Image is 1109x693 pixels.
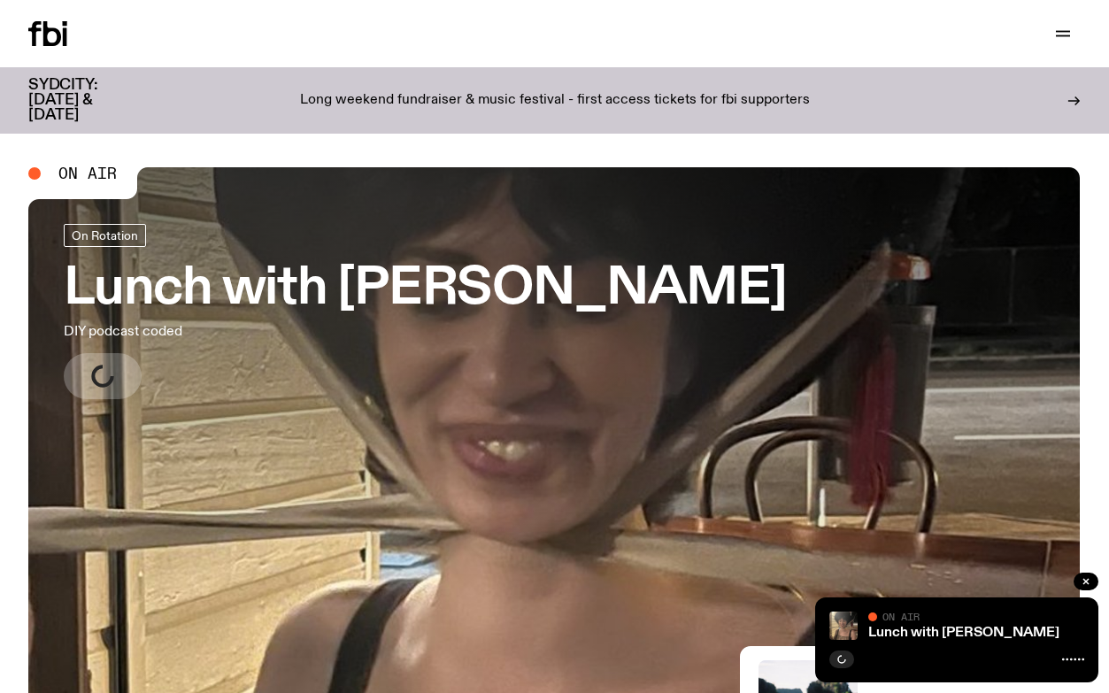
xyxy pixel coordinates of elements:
a: Lunch with [PERSON_NAME]DIY podcast coded [64,224,787,399]
span: On Air [882,611,920,622]
h3: Lunch with [PERSON_NAME] [64,265,787,314]
h3: SYDCITY: [DATE] & [DATE] [28,78,142,123]
a: Lunch with [PERSON_NAME] [868,626,1059,640]
p: Long weekend fundraiser & music festival - first access tickets for fbi supporters [300,93,810,109]
span: On Rotation [72,228,138,242]
a: On Rotation [64,224,146,247]
p: DIY podcast coded [64,321,517,343]
span: On Air [58,166,117,181]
